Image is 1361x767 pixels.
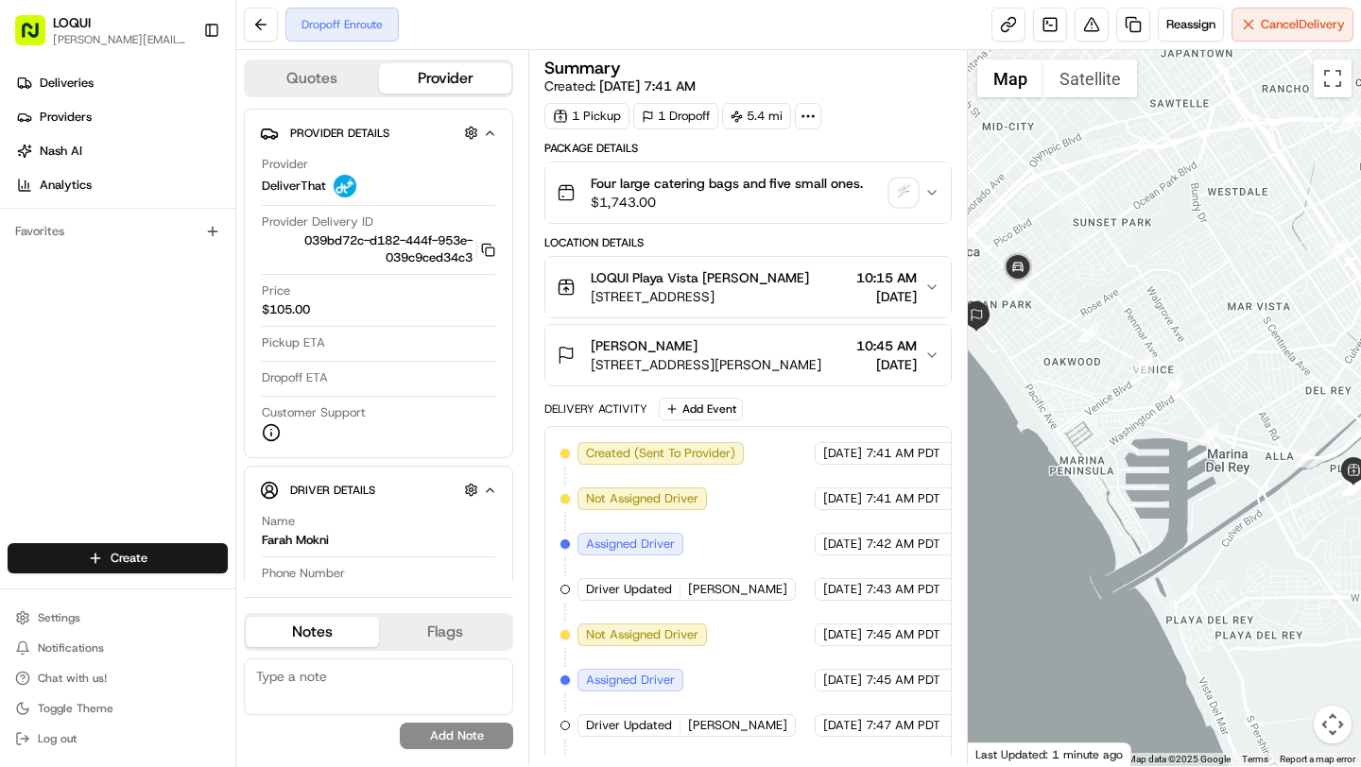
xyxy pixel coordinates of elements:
[8,216,228,247] div: Favorites
[8,543,228,573] button: Create
[866,490,940,507] span: 7:41 AM PDT
[111,550,147,567] span: Create
[823,672,862,689] span: [DATE]
[544,401,647,417] div: Delivery Activity
[1232,8,1353,42] button: CancelDelivery
[856,268,917,287] span: 10:15 AM
[8,136,235,166] a: Nash AI
[973,741,1035,766] img: Google
[262,301,310,318] span: $105.00
[856,287,917,306] span: [DATE]
[1314,706,1352,743] button: Map camera controls
[545,257,950,317] button: LOQUI Playa Vista [PERSON_NAME][STREET_ADDRESS]10:15 AM[DATE]
[586,490,698,507] span: Not Assigned Driver
[334,175,356,197] img: profile_deliverthat_partner.png
[38,671,107,686] span: Chat with us!
[591,193,863,212] span: $1,743.00
[545,162,950,223] button: Four large catering bags and five small ones.$1,743.00signature_proof_of_delivery image
[8,605,228,631] button: Settings
[262,334,325,351] span: Pickup ETA
[586,581,672,598] span: Driver Updated
[866,717,940,734] span: 7:47 AM PDT
[40,75,94,92] span: Deliveries
[968,742,1131,766] div: Last Updated: 1 minute ago
[544,103,629,129] div: 1 Pickup
[246,63,379,94] button: Quotes
[586,536,675,553] span: Assigned Driver
[8,725,228,752] button: Log out
[586,717,672,734] span: Driver Updated
[38,610,80,625] span: Settings
[1163,373,1183,394] div: 33
[40,143,82,160] span: Nash AI
[246,617,379,647] button: Notes
[379,63,512,94] button: Provider
[290,483,375,498] span: Driver Details
[40,109,92,126] span: Providers
[1280,754,1355,764] a: Report a map error
[1166,16,1215,33] span: Reassign
[1008,278,1028,298] div: 36
[591,287,809,306] span: [STREET_ADDRESS]
[866,626,940,643] span: 7:45 AM PDT
[290,126,389,141] span: Provider Details
[544,141,951,156] div: Package Details
[262,513,295,530] span: Name
[40,177,92,194] span: Analytics
[262,232,495,266] button: 039bd72c-d182-444f-953e-039c9ced34c3
[262,178,326,195] span: DeliverThat
[688,581,787,598] span: [PERSON_NAME]
[1338,109,1359,129] div: 15
[977,60,1043,97] button: Show street map
[544,60,621,77] h3: Summary
[591,268,809,287] span: LOQUI Playa Vista [PERSON_NAME]
[1158,8,1224,42] button: Reassign
[53,32,188,47] button: [PERSON_NAME][EMAIL_ADDRESS][DOMAIN_NAME]
[823,717,862,734] span: [DATE]
[591,336,698,355] span: [PERSON_NAME]
[1261,16,1345,33] span: Cancel Delivery
[53,13,91,32] button: LOQUI
[856,355,917,374] span: [DATE]
[586,626,698,643] span: Not Assigned Driver
[260,117,497,148] button: Provider Details
[1077,322,1098,343] div: 35
[599,77,696,94] span: [DATE] 7:41 AM
[823,445,862,462] span: [DATE]
[591,355,821,374] span: [STREET_ADDRESS][PERSON_NAME]
[262,532,329,549] div: Farah Mokni
[8,68,235,98] a: Deliveries
[8,170,235,200] a: Analytics
[8,695,228,722] button: Toggle Theme
[262,282,290,299] span: Price
[866,445,940,462] span: 7:41 AM PDT
[38,640,104,656] span: Notifications
[379,617,512,647] button: Flags
[8,665,228,691] button: Chat with us!
[823,490,862,507] span: [DATE]
[586,672,675,689] span: Assigned Driver
[262,213,373,230] span: Provider Delivery ID
[262,156,308,173] span: Provider
[1128,754,1231,764] span: Map data ©2025 Google
[866,672,940,689] span: 7:45 AM PDT
[8,635,228,661] button: Notifications
[262,369,328,386] span: Dropoff ETA
[890,179,917,206] img: signature_proof_of_delivery image
[262,565,345,582] span: Phone Number
[38,731,77,746] span: Log out
[823,581,862,598] span: [DATE]
[544,77,696,95] span: Created:
[544,235,951,250] div: Location Details
[1198,422,1219,443] div: 32
[1043,60,1137,97] button: Show satellite imagery
[866,536,940,553] span: 7:42 AM PDT
[866,581,940,598] span: 7:43 AM PDT
[591,174,863,193] span: Four large catering bags and five small ones.
[1242,754,1268,764] a: Terms (opens in new tab)
[262,404,366,421] span: Customer Support
[38,701,113,716] span: Toggle Theme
